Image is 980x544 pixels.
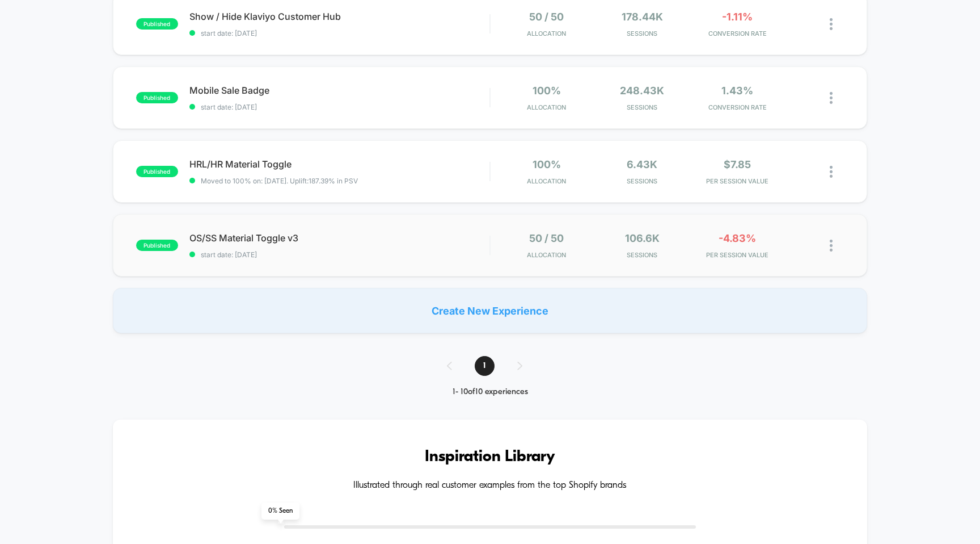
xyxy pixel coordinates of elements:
[597,177,687,185] span: Sessions
[830,240,833,252] img: close
[692,103,782,111] span: CONVERSION RATE
[597,30,687,37] span: Sessions
[189,85,490,96] span: Mobile Sale Badge
[533,158,561,170] span: 100%
[527,103,566,111] span: Allocation
[136,166,178,177] span: published
[436,387,545,397] div: 1 - 10 of 10 experiences
[830,92,833,104] img: close
[622,11,663,23] span: 178.44k
[527,251,566,259] span: Allocation
[113,288,868,333] div: Create New Experience
[625,232,660,244] span: 106.6k
[189,232,490,244] span: OS/SS Material Toggle v3
[201,177,358,185] span: Moved to 100% on: [DATE] . Uplift: 187.39% in PSV
[533,85,561,97] span: 100%
[136,18,178,30] span: published
[147,480,834,491] h4: Illustrated through real customer examples from the top Shopify brands
[527,30,566,37] span: Allocation
[189,29,490,37] span: start date: [DATE]
[627,158,657,170] span: 6.43k
[147,448,834,466] h3: Inspiration Library
[527,177,566,185] span: Allocation
[692,251,782,259] span: PER SESSION VALUE
[189,158,490,170] span: HRL/HR Material Toggle
[692,177,782,185] span: PER SESSION VALUE
[692,30,782,37] span: CONVERSION RATE
[724,158,751,170] span: $7.85
[830,18,833,30] img: close
[830,166,833,178] img: close
[719,232,756,244] span: -4.83%
[620,85,664,97] span: 248.43k
[475,356,495,376] span: 1
[261,503,299,520] span: 0 % Seen
[136,240,178,251] span: published
[189,11,490,22] span: Show / Hide Klaviyo Customer Hub
[597,103,687,111] span: Sessions
[721,85,753,97] span: 1.43%
[136,92,178,103] span: published
[529,11,564,23] span: 50 / 50
[529,232,564,244] span: 50 / 50
[722,11,753,23] span: -1.11%
[597,251,687,259] span: Sessions
[189,103,490,111] span: start date: [DATE]
[189,250,490,259] span: start date: [DATE]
